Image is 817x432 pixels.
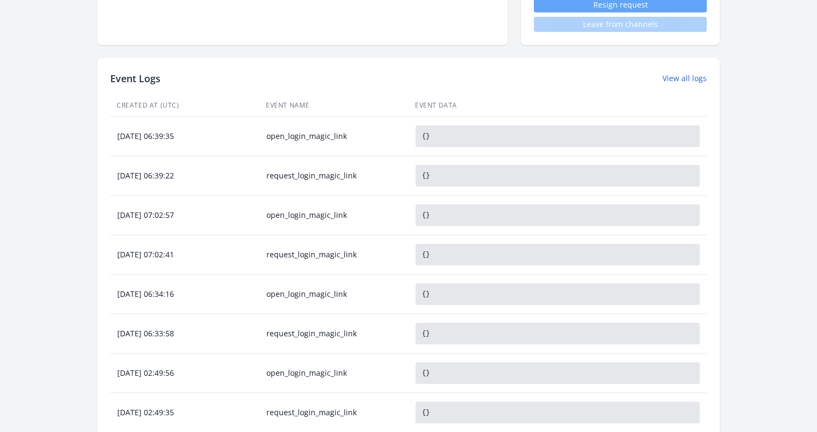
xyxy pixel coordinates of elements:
div: request_login_magic_link [260,249,408,260]
div: [DATE] 07:02:57 [111,210,259,221]
div: [DATE] 06:39:35 [111,131,259,142]
pre: {} [416,165,700,187]
span: Leave from channels [534,17,707,32]
div: request_login_magic_link [260,170,408,181]
div: [DATE] 06:34:16 [111,289,259,300]
pre: {} [416,125,700,147]
div: request_login_magic_link [260,328,408,339]
a: View all logs [662,73,707,84]
pre: {} [416,244,700,265]
pre: {} [416,323,700,344]
div: [DATE] 07:02:41 [111,249,259,260]
div: [DATE] 06:39:22 [111,170,259,181]
pre: {} [416,362,700,384]
div: open_login_magic_link [260,131,408,142]
div: request_login_magic_link [260,407,408,418]
pre: {} [416,402,700,423]
div: [DATE] 06:33:58 [111,328,259,339]
pre: {} [416,283,700,305]
div: [DATE] 02:49:56 [111,368,259,378]
h2: Event Logs [110,71,160,86]
th: Created At (UTC) [110,95,259,117]
div: [DATE] 02:49:35 [111,407,259,418]
div: open_login_magic_link [260,368,408,378]
th: Event Name [259,95,408,117]
th: Event Data [408,95,707,117]
pre: {} [416,204,700,226]
div: open_login_magic_link [260,289,408,300]
div: open_login_magic_link [260,210,408,221]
